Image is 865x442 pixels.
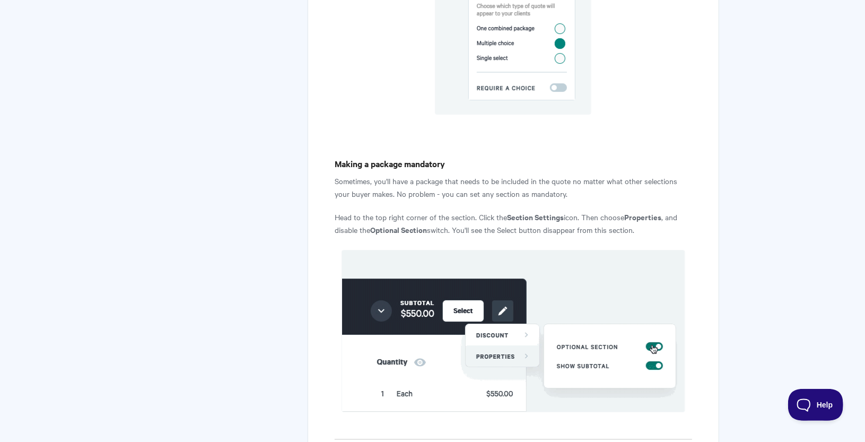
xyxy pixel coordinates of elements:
[335,175,692,200] p: Sometimes, you'll have a package that needs to be included in the quote no matter what other sele...
[335,211,692,236] p: Head to the top right corner of the section. Click the icon. Then choose , and disable the switch...
[624,211,661,222] strong: Properties
[335,157,692,170] h4: Making a package mandatory
[788,389,844,421] iframe: Toggle Customer Support
[370,224,427,235] strong: Optional Section
[507,211,564,222] strong: Section Settings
